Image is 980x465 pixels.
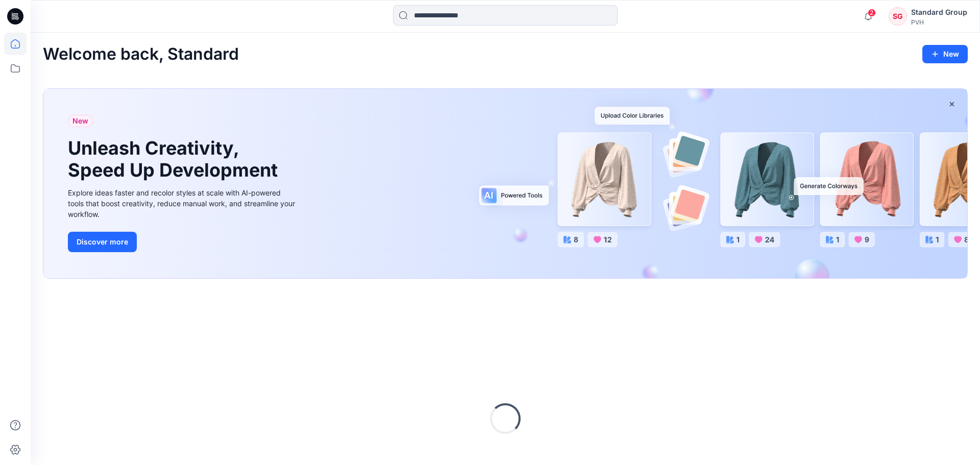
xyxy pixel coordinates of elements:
[68,187,298,219] div: Explore ideas faster and recolor styles at scale with AI-powered tools that boost creativity, red...
[868,9,876,17] span: 2
[911,18,967,26] div: PVH
[889,7,907,26] div: SG
[43,45,239,64] h2: Welcome back, Standard
[922,45,968,63] button: New
[72,115,88,127] span: New
[911,6,967,18] div: Standard Group
[68,232,298,252] a: Discover more
[68,232,137,252] button: Discover more
[68,137,282,181] h1: Unleash Creativity, Speed Up Development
